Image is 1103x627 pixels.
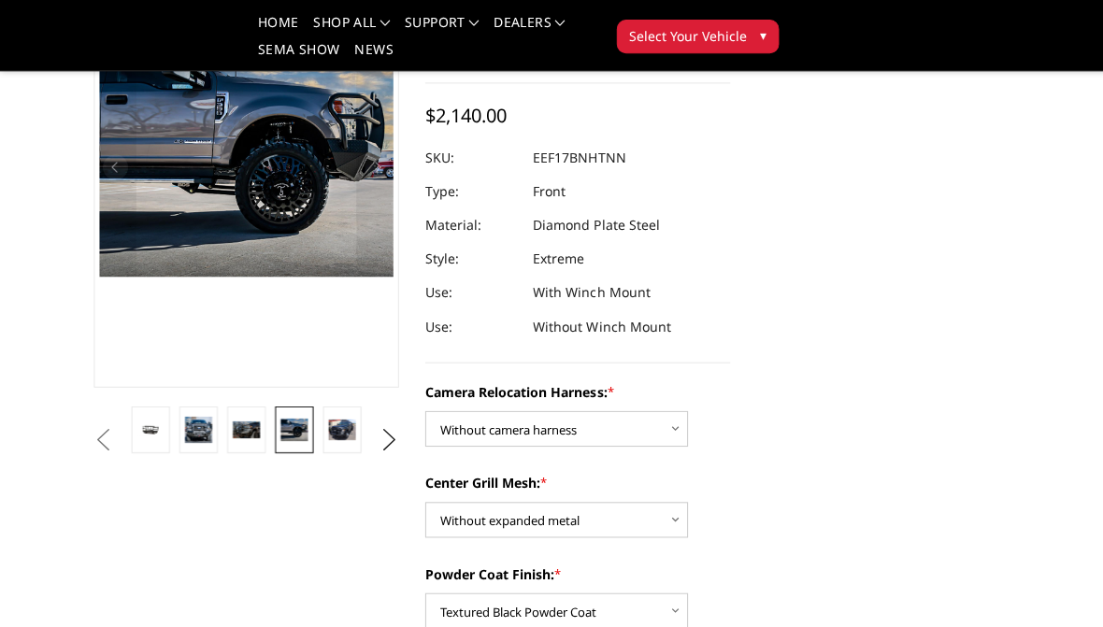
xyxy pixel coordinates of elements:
[353,43,392,70] a: News
[403,16,477,43] a: Support
[423,308,517,342] dt: Use:
[423,102,505,127] span: $2,140.00
[423,55,505,72] a: Write a Review
[757,25,764,45] span: ▾
[184,415,211,441] img: 2017-2022 Ford F250-350 - T2 Series - Extreme Front Bumper (receiver or winch)
[531,174,564,207] dd: Front
[423,562,727,581] label: Powder Coat Finish:
[626,26,744,46] span: Select Your Vehicle
[89,424,117,452] button: Previous
[257,43,338,70] a: SEMA Show
[614,20,776,53] button: Select Your Vehicle
[279,417,307,439] img: 2017-2022 Ford F250-350 - T2 Series - Extreme Front Bumper (receiver or winch)
[312,16,388,43] a: shop all
[327,418,354,438] img: 2017-2022 Ford F250-350 - T2 Series - Extreme Front Bumper (receiver or winch)
[423,174,517,207] dt: Type:
[1010,537,1103,627] iframe: Chat Widget
[232,420,259,437] img: 2017-2022 Ford F250-350 - T2 Series - Extreme Front Bumper (receiver or winch)
[423,207,517,241] dt: Material:
[257,16,297,43] a: Home
[423,241,517,275] dt: Style:
[531,308,668,342] dd: Without Winch Mount
[423,275,517,308] dt: Use:
[492,16,563,43] a: Dealers
[423,140,517,174] dt: SKU:
[423,471,727,491] label: Center Grill Mesh:
[374,424,402,452] button: Next
[531,140,623,174] dd: EEF17BNHTNN
[531,241,582,275] dd: Extreme
[531,207,657,241] dd: Diamond Plate Steel
[136,421,164,435] img: 2017-2022 Ford F250-350 - T2 Series - Extreme Front Bumper (receiver or winch)
[423,380,727,400] label: Camera Relocation Harness:
[531,275,648,308] dd: With Winch Mount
